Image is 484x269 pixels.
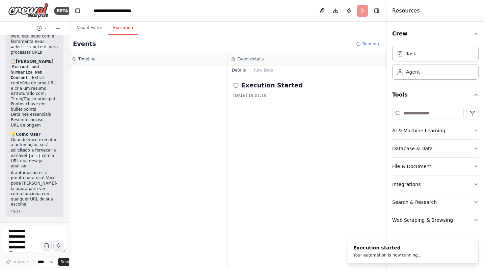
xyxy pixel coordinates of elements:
li: URL de origem [11,123,58,128]
button: AI & Machine Learning [392,122,479,139]
div: Integrations [392,181,421,188]
img: Logo [8,3,49,18]
div: Crew [392,43,479,85]
div: AI & Machine Learning [392,127,445,134]
button: Hide left sidebar [73,6,82,16]
button: Details [228,65,250,75]
button: Execution [108,21,138,35]
div: Search & Research [392,199,437,206]
button: Improve [3,258,32,266]
li: - Extrai conteúdo de uma URL e cria um resumo estruturado com: [11,64,58,128]
div: BETA [54,7,71,15]
div: Tools [392,104,479,235]
h4: Resources [392,7,420,15]
button: Send [58,258,79,266]
button: Tools [392,85,479,104]
button: Start a new chat [53,24,63,32]
button: Click to speak your automation idea [53,241,63,251]
button: Visual Editor [72,21,108,35]
strong: Como Usar [16,132,41,137]
button: File & Document [392,158,479,175]
div: Database & Data [392,145,433,152]
li: Detalhes essenciais [11,112,58,117]
button: Switch to previous chat [34,24,50,32]
button: Search & Research [392,193,479,211]
button: Database & Data [392,140,479,157]
li: Pontos-chave em bullet points [11,102,58,112]
h2: Execution Started [241,81,303,90]
p: Quando você executar a automação, será solicitado a fornecer a variável com a URL que deseja anal... [11,137,58,169]
nav: breadcrumb [93,7,151,14]
li: Título/Tópico principal [11,97,58,102]
div: Your automation is now running... [353,252,422,258]
button: Hide right sidebar [372,6,381,16]
div: [DATE] 18:01:19 [233,93,381,98]
div: File & Document [392,163,431,170]
code: Extract and Summarize Web Content [11,64,43,81]
strong: [PERSON_NAME] [16,59,54,64]
code: Read website content [11,39,49,50]
div: Agent [406,69,420,75]
h3: Event details [237,56,264,62]
button: Web Scraping & Browsing [392,211,479,229]
span: Send [60,259,71,265]
li: Resumo conciso [11,117,58,123]
button: Integrations [392,176,479,193]
span: Improve [12,259,29,265]
button: Raw Data [250,65,278,75]
div: 19:16 [11,209,21,214]
button: Upload files [42,241,52,251]
span: Running... [362,41,383,47]
h3: Timeline [78,56,96,62]
h2: Events [73,39,96,49]
div: Task [406,50,416,57]
h2: 💡 [11,132,58,137]
div: Web Scraping & Browsing [392,217,453,223]
h2: 📋 [11,59,58,64]
p: A automação está pronta para uso! Você pode [PERSON_NAME]-la agora para ver como funciona com qua... [11,170,58,207]
code: {url} [27,153,42,159]
button: Crew [392,24,479,43]
div: Execution started [353,244,422,251]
